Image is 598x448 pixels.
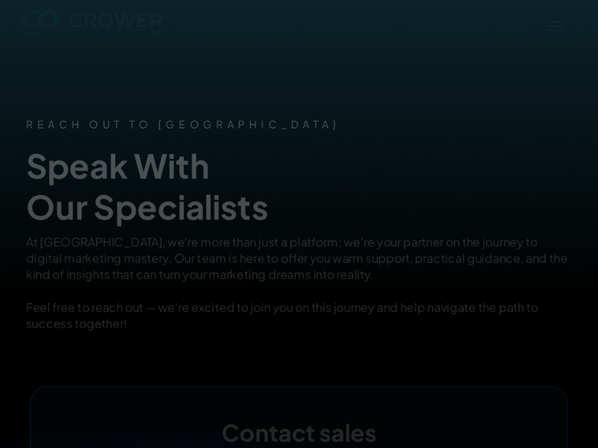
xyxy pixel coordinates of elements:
div: REACH OUT TO [GEOGRAPHIC_DATA] [26,118,572,130]
div: menu [532,8,577,44]
h3: Contact sales [60,419,538,447]
p: At [GEOGRAPHIC_DATA], we're more than just a platform; we're your partner on the journey to digit... [26,234,572,332]
h1: Speak with our specialists [26,145,572,227]
a: home [21,10,163,43]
